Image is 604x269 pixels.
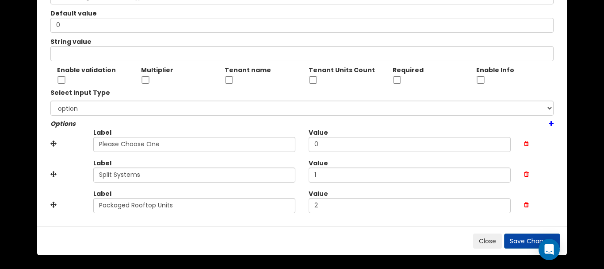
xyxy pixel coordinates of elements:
[309,128,328,137] b: Value
[50,37,92,46] b: String value
[393,66,424,74] b: Required
[225,66,271,74] b: Tenant name
[473,234,502,249] button: Close
[50,88,110,97] b: Select Input Type
[309,159,328,168] b: Value
[50,119,76,128] i: Options
[57,66,116,74] b: Enable validation
[309,189,328,198] b: Value
[504,234,560,249] button: Save Changes
[93,128,111,137] b: Label
[93,159,111,168] b: Label
[309,66,375,74] b: Tenant Units Count
[93,189,111,198] b: Label
[476,66,514,74] b: Enable Info
[50,9,97,18] b: Default value
[141,66,173,74] b: Multiplier
[539,239,560,260] div: Open Intercom Messenger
